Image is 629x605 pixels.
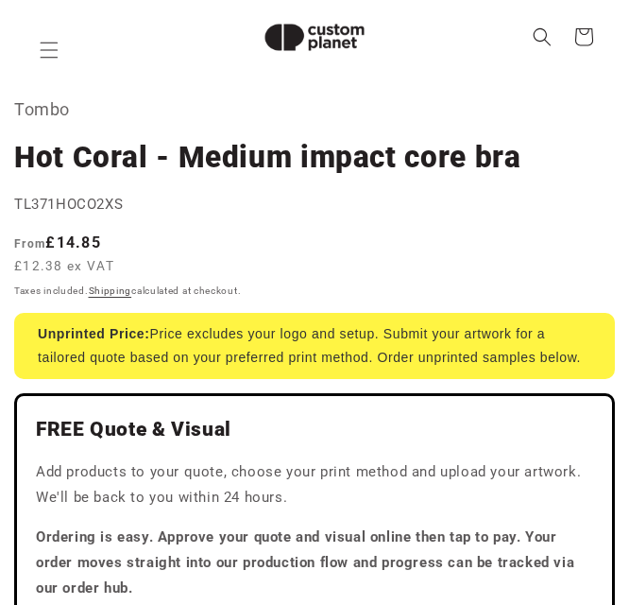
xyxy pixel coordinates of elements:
summary: Search [521,16,563,58]
h1: Hot Coral - Medium impact core bra [14,139,615,178]
strong: Ordering is easy. Approve your quote and visual online then tap to pay. Your order moves straight... [36,528,574,596]
a: Shipping [89,285,132,296]
img: Custom Planet [248,8,381,67]
div: Price excludes your logo and setup. Submit your artwork for a tailored quote based on your prefer... [14,313,615,379]
strong: £14.85 [14,233,101,251]
span: From [14,237,45,251]
span: £12.38 ex VAT [14,256,114,275]
span: TL371HOCO2XS [14,196,123,213]
summary: Menu [28,29,70,71]
h2: FREE Quote & Visual [36,418,593,443]
p: Add products to your quote, choose your print method and upload your artwork. We'll be back to yo... [36,459,593,510]
p: Tombo [14,95,615,125]
div: Taxes included. calculated at checkout. [14,283,615,299]
strong: Unprinted Price: [38,326,150,341]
